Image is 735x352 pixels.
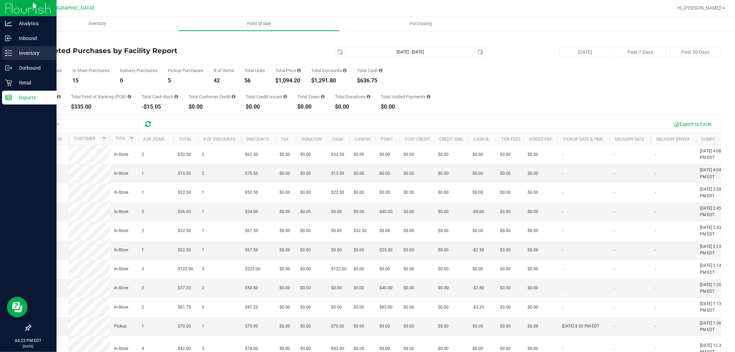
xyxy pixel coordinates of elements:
span: $0.00 [331,247,342,253]
span: $40.00 [379,209,392,215]
a: Pickup Date & Time [563,137,603,142]
span: $0.00 [404,304,414,311]
div: $0.00 [246,104,287,110]
a: Donation [302,137,322,142]
span: $0.00 [331,228,342,234]
div: Total Taxes [297,94,325,99]
span: $0.00 [379,151,390,158]
span: $0.00 [300,151,311,158]
i: Sum of the discount values applied to the all purchases in the date range. [343,68,347,73]
span: 1 [142,323,144,330]
a: Point of Sale [178,17,340,31]
span: $0.00 [500,345,511,352]
span: $0.00 [354,247,364,253]
a: Filter [99,133,110,145]
span: $0.00 [300,189,311,196]
span: - [655,189,656,196]
span: $78.00 [245,345,258,352]
span: $0.00 [379,323,390,330]
span: $76.50 [245,170,258,177]
span: - [655,228,656,234]
inline-svg: Inventory [5,50,12,57]
span: $0.00 [379,266,390,272]
button: Past 30 Days [670,47,721,57]
span: $0.00 [438,189,449,196]
a: Inventory [17,17,178,31]
span: $0.00 [300,345,311,352]
span: $0.00 [438,266,449,272]
span: 1 [202,228,204,234]
span: $22.50 [178,189,191,196]
span: $70.00 [178,323,191,330]
span: 3 [202,266,204,272]
span: - [655,323,656,330]
span: $0.00 [354,304,364,311]
span: [DATE] 2:45 PM EDT [700,205,726,218]
a: Delivery Date [615,137,644,142]
a: Cash [333,137,344,142]
span: $0.00 [528,345,538,352]
span: $42.00 [331,345,344,352]
span: $0.00 [300,228,311,234]
span: [DATE] 4:04 PM EDT [700,167,726,180]
span: $67.50 [245,151,258,158]
span: [DATE] 2:23 PM EDT [700,243,726,257]
span: $0.00 [404,170,414,177]
span: $0.00 [300,209,311,215]
p: Inventory [12,49,53,57]
span: $0.00 [354,285,364,291]
span: $0.00 [500,151,511,158]
span: - [562,151,563,158]
span: In-Store [114,209,128,215]
span: $0.00 [379,228,390,234]
span: 2 [142,209,144,215]
h4: Completed Purchases by Facility Report [30,47,261,54]
span: $0.00 [472,266,483,272]
div: In Store Purchases [72,68,110,73]
span: $81.75 [178,304,191,311]
span: 1 [202,189,204,196]
a: Purchasing [340,17,501,31]
i: Sum of the successful, non-voided CanPay payment transactions for all purchases in the date range. [57,94,61,99]
iframe: Resource center [7,297,28,318]
span: 2 [202,151,204,158]
span: [DATE] 1:06 PM EDT [700,320,726,333]
span: 3 [202,345,204,352]
span: - [562,209,563,215]
span: select [335,47,345,57]
inline-svg: Reports [5,94,12,101]
div: $1,094.20 [275,78,301,83]
span: $0.00 [528,170,538,177]
span: [DATE] 2:14 PM EDT [700,262,726,275]
div: Total Donations [335,94,370,99]
span: Purchasing [400,21,441,27]
span: $0.00 [300,266,311,272]
span: - [655,266,656,272]
span: In-Store [114,228,128,234]
span: In-Store [114,266,128,272]
span: - [655,209,656,215]
span: $122.00 [331,266,347,272]
span: $40.00 [379,285,392,291]
inline-svg: Analytics [5,20,12,27]
span: [DATE] 4:08 PM EDT [700,148,726,161]
div: $0.00 [297,104,325,110]
div: 42 [214,78,234,83]
span: $0.00 [500,266,511,272]
span: $0.00 [528,209,538,215]
span: $0.00 [404,209,414,215]
a: Type [115,136,125,141]
span: Inventory [79,21,115,27]
span: $0.00 [379,189,390,196]
span: $0.00 [472,170,483,177]
span: $0.00 [279,323,290,330]
a: Tax [281,137,289,142]
p: Inbound [12,34,53,42]
span: $0.00 [472,151,483,158]
button: Past 7 Days [614,47,666,57]
span: $0.00 [279,189,290,196]
span: 2 [142,151,144,158]
span: $0.00 [279,151,290,158]
span: $0.00 [279,247,290,253]
span: - [614,151,615,158]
